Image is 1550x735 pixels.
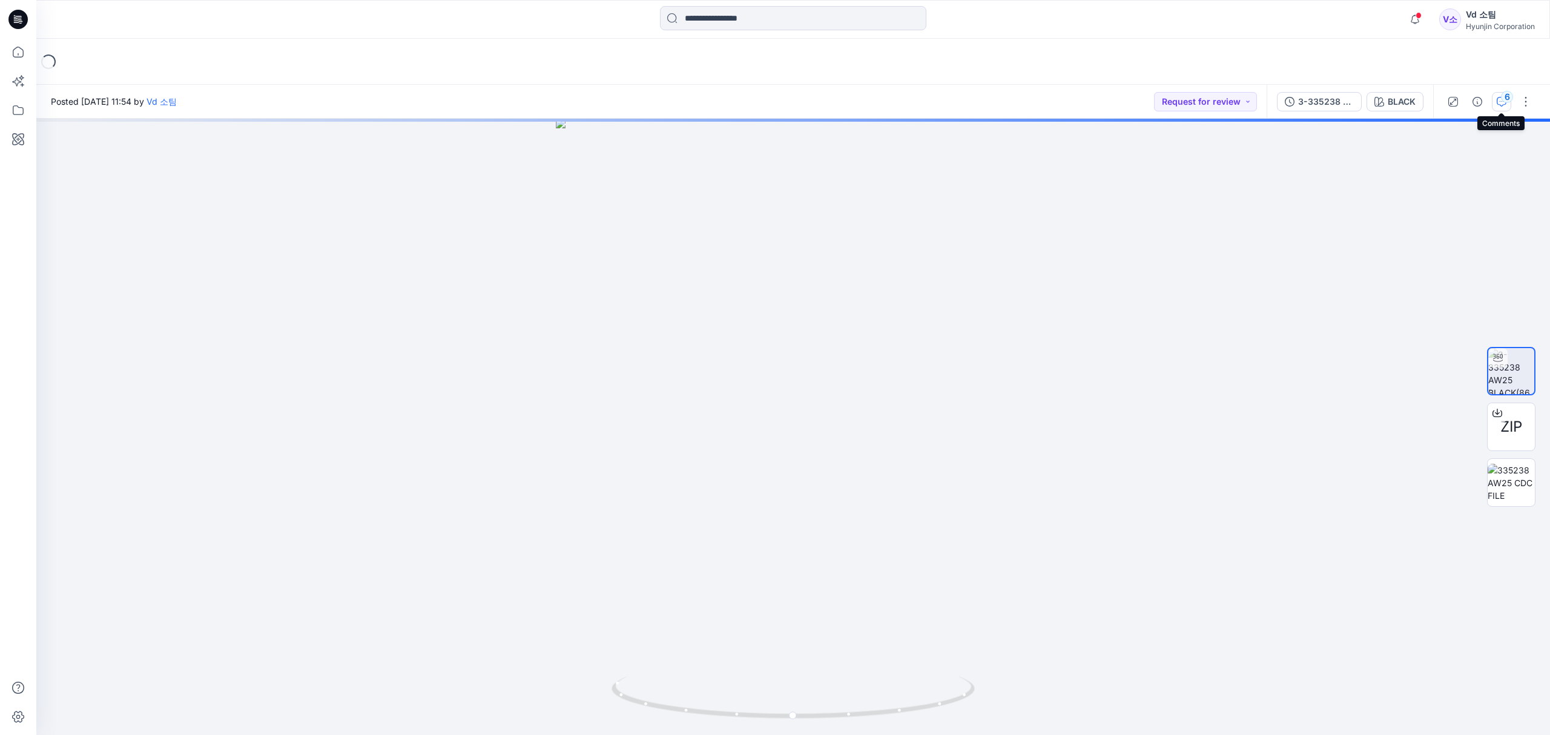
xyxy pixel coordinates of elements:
img: 3-335238 AW25 BLACK(8655824)-PAP [1488,348,1534,394]
div: 3-335238 AW25 BLACK(8655824)-PAP [1298,95,1354,108]
button: 3-335238 AW25 BLACK(8655824)-PAP [1277,92,1362,111]
a: Vd 소팀 [147,96,177,107]
button: BLACK [1367,92,1423,111]
button: 6 [1492,92,1511,111]
div: 6 [1501,91,1513,103]
span: ZIP [1500,416,1522,438]
div: Hyunjin Corporation [1466,22,1535,31]
span: Posted [DATE] 11:54 by [51,95,177,108]
button: Details [1468,92,1487,111]
div: BLACK [1388,95,1416,108]
div: Vd 소팀 [1466,7,1535,22]
img: 335238 AW25 CDC FILE [1488,464,1535,502]
div: V소 [1439,8,1461,30]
